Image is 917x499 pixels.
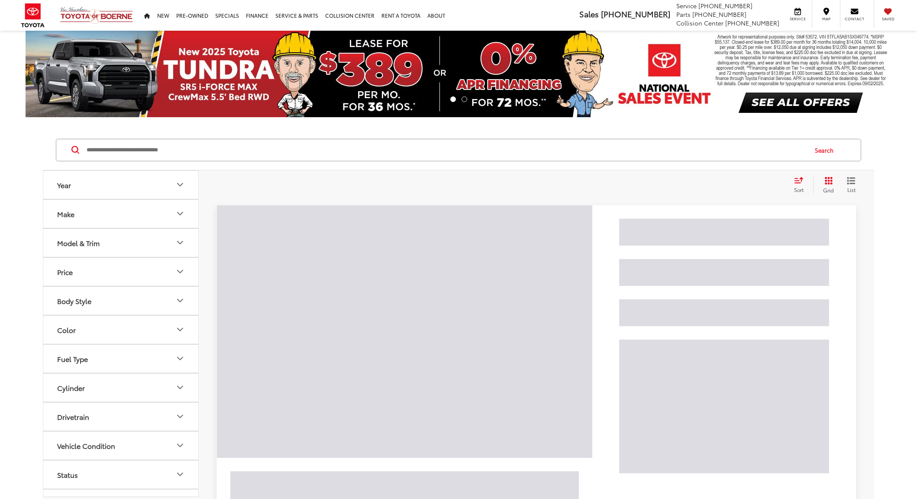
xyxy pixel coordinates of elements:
[57,268,73,276] div: Price
[601,8,670,19] span: [PHONE_NUMBER]
[175,353,185,364] div: Fuel Type
[175,237,185,248] div: Model & Trim
[43,345,199,373] button: Fuel TypeFuel Type
[794,186,804,193] span: Sort
[676,1,697,10] span: Service
[57,181,71,189] div: Year
[43,432,199,460] button: Vehicle ConditionVehicle Condition
[43,200,199,228] button: MakeMake
[175,382,185,393] div: Cylinder
[57,413,89,421] div: Drivetrain
[43,374,199,402] button: CylinderCylinder
[175,266,185,277] div: Price
[813,176,840,194] button: Grid View
[790,176,813,194] button: Select sort value
[847,186,856,193] span: List
[26,31,891,117] img: New 2025 Toyota Tundra
[57,210,74,218] div: Make
[43,171,199,199] button: YearYear
[43,287,199,315] button: Body StyleBody Style
[845,16,864,22] span: Contact
[86,140,807,160] input: Search by Make, Model, or Keyword
[57,326,76,334] div: Color
[692,10,746,19] span: [PHONE_NUMBER]
[676,10,691,19] span: Parts
[676,19,723,27] span: Collision Center
[43,229,199,257] button: Model & TrimModel & Trim
[175,411,185,422] div: Drivetrain
[878,16,898,22] span: Saved
[57,470,78,479] div: Status
[57,355,88,363] div: Fuel Type
[788,16,807,22] span: Service
[57,297,91,305] div: Body Style
[57,441,115,450] div: Vehicle Condition
[579,8,599,19] span: Sales
[60,6,133,24] img: Vic Vaughan Toyota of Boerne
[43,316,199,344] button: ColorColor
[725,19,779,27] span: [PHONE_NUMBER]
[175,324,185,335] div: Color
[43,258,199,286] button: PricePrice
[807,139,846,161] button: Search
[175,440,185,451] div: Vehicle Condition
[840,176,862,194] button: List View
[57,239,100,247] div: Model & Trim
[823,186,834,194] span: Grid
[175,179,185,190] div: Year
[175,469,185,480] div: Status
[175,208,185,219] div: Make
[43,461,199,489] button: StatusStatus
[698,1,752,10] span: [PHONE_NUMBER]
[175,295,185,306] div: Body Style
[817,16,836,22] span: Map
[57,384,85,392] div: Cylinder
[43,403,199,431] button: DrivetrainDrivetrain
